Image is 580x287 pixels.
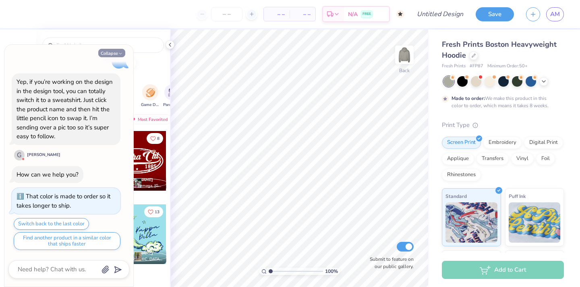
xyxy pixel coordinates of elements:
[476,7,514,21] button: Save
[445,192,467,200] span: Standard
[476,153,509,165] div: Transfers
[144,206,163,217] button: Like
[120,183,163,189] span: Alpha Chi Omega, [GEOGRAPHIC_DATA][US_STATE]
[325,268,338,275] span: 100 %
[27,152,60,158] div: [PERSON_NAME]
[146,88,155,97] img: Game Day Image
[546,7,564,21] a: AM
[442,63,466,70] span: Fresh Prints
[157,137,159,141] span: 8
[211,7,242,21] input: – –
[362,11,371,17] span: FREE
[168,88,177,97] img: Parent's Weekend Image
[399,67,410,74] div: Back
[155,210,159,214] span: 13
[14,232,120,250] button: Find another product in a similar color that ships faster
[445,202,497,243] img: Standard
[511,153,534,165] div: Vinyl
[483,137,522,149] div: Embroidery
[294,10,311,19] span: – –
[163,84,182,108] button: filter button
[120,177,153,183] span: [PERSON_NAME]
[17,192,110,210] div: That color is made to order so it takes longer to ship.
[163,102,182,108] span: Parent's Weekend
[120,250,153,256] span: [PERSON_NAME]
[141,102,159,108] span: Game Day
[410,6,470,22] input: Untitled Design
[442,169,481,181] div: Rhinestones
[524,137,563,149] div: Digital Print
[116,56,121,64] div: hi
[509,202,561,243] img: Puff Ink
[442,121,564,130] div: Print Type
[470,63,483,70] span: # FP87
[14,150,25,160] div: G
[120,256,163,262] span: [GEOGRAPHIC_DATA], [GEOGRAPHIC_DATA]
[452,95,551,109] div: We make this product in this color to order, which means it takes 8 weeks.
[98,49,125,57] button: Collapse
[536,153,555,165] div: Foil
[442,153,474,165] div: Applique
[550,10,560,19] span: AM
[442,40,557,60] span: Fresh Prints Boston Heavyweight Hoodie
[141,84,159,108] button: filter button
[147,133,163,144] button: Like
[269,10,285,19] span: – –
[163,84,182,108] div: filter for Parent's Weekend
[509,192,526,200] span: Puff Ink
[487,63,528,70] span: Minimum Order: 50 +
[56,41,159,49] input: Try "Alpha"
[17,171,79,179] div: How can we help you?
[348,10,358,19] span: N/A
[14,218,89,230] button: Switch back to the last color
[17,78,113,140] div: Yep, if you’re working on the design in the design tool, you can totally switch it to a sweatshir...
[442,137,481,149] div: Screen Print
[452,95,485,102] strong: Made to order:
[126,114,172,124] div: Most Favorited
[141,84,159,108] div: filter for Game Day
[396,47,412,63] img: Back
[365,256,414,270] label: Submit to feature on our public gallery.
